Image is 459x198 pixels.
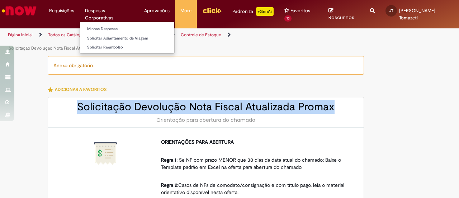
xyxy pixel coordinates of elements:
span: JT [389,8,393,13]
strong: Regra 2: [161,182,178,188]
a: Página inicial [8,32,33,38]
h2: Solicitação Devolução Nota Fiscal Atualizada Promax [55,101,356,113]
img: Solicitação Devolução Nota Fiscal Atualizada Promax [94,142,117,165]
a: Todos os Catálogos [48,32,86,38]
span: [PERSON_NAME] Tomazeti [399,8,435,21]
p: Casos de NFs de comodato/consignação e com título pago, leia o material orientativo disponível ne... [161,174,351,196]
a: Rascunhos [328,8,360,21]
span: Requisições [49,7,74,14]
div: Orientação para abertura do chamado [55,116,356,124]
img: click_logo_yellow_360x200.png [202,5,222,16]
ul: Despesas Corporativas [80,22,175,54]
strong: ORIENTAÇÕES PARA ABERTURA [161,139,234,145]
ul: Trilhas de página [5,28,301,55]
a: Solicitação Devolução Nota Fiscal Atualizada Promax [9,45,112,51]
span: More [180,7,191,14]
a: Controle de Estoque [181,32,221,38]
span: Aprovações [144,7,170,14]
span: Favoritos [290,7,310,14]
span: 15 [284,15,292,22]
a: Solicitar Adiantamento de Viagem [80,34,174,42]
span: Adicionar a Favoritos [55,87,107,93]
a: Solicitar Reembolso [80,43,174,51]
span: Despesas Corporativas [85,7,133,22]
span: Rascunhos [328,14,354,21]
div: Padroniza [232,7,274,16]
p: : Se NF com prazo MENOR que 30 dias da data atual do chamado: Baixe o Template padrão em Excel na... [161,149,351,171]
p: +GenAi [256,7,274,16]
div: Anexo obrigatório. [48,56,364,75]
img: ServiceNow [1,4,38,18]
a: Minhas Despesas [80,25,174,33]
button: Adicionar a Favoritos [48,82,110,97]
strong: Regra 1 [161,157,176,163]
